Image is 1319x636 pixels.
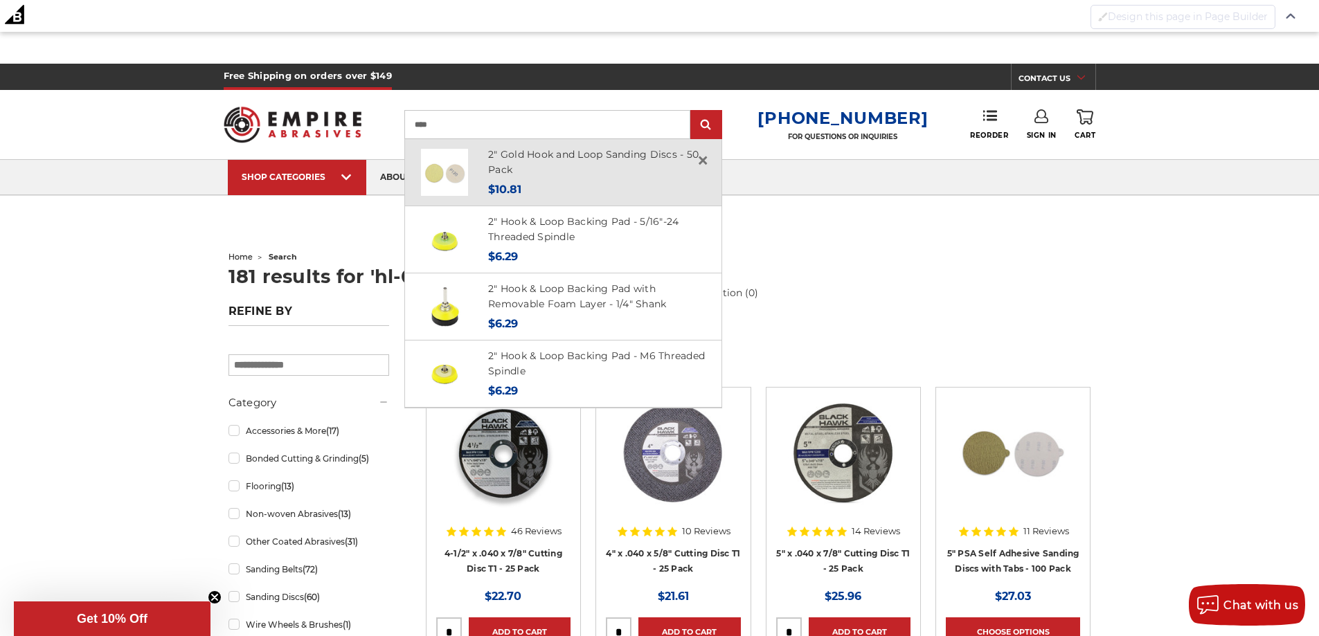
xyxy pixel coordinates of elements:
[965,439,1061,466] a: Quick view
[269,252,297,262] span: search
[421,283,468,330] img: 2-inch yellow sanding pad with black foam layer and versatile 1/4-inch shank/spindle for precisio...
[1091,5,1275,29] button: Disabled brush to Design this page in Page Builder Design this page in Page Builder
[281,481,294,491] span: (13)
[366,160,438,195] a: about us
[456,439,551,466] a: Quick view
[224,98,362,152] img: Empire Abrasives
[208,590,222,604] button: Close teaser
[970,131,1008,140] span: Reorder
[825,590,861,603] span: $25.96
[445,548,562,574] a: 4-1/2" x .040 x 7/8" Cutting Disc T1 - 25 Pack
[658,590,689,603] span: $21.61
[343,619,351,630] span: (1)
[448,397,559,508] img: 4-1/2" super thin cut off wheel for fast metal cutting and minimal kerf
[488,215,679,244] a: 2" Hook & Loop Backing Pad - 5/16"-24 Threaded Spindle
[757,132,928,141] p: FOR QUESTIONS OR INQUIRIES
[788,397,899,508] img: Close-up of Black Hawk 5-inch thin cut-off disc for precision metalwork
[995,590,1031,603] span: $27.03
[228,585,389,609] a: Sanding Discs
[485,590,521,603] span: $22.70
[1023,527,1069,536] span: 11 Reviews
[1027,131,1057,140] span: Sign In
[682,527,730,536] span: 10 Reviews
[796,439,891,466] a: Quick view
[776,548,910,574] a: 5" x .040 x 7/8" Cutting Disc T1 - 25 Pack
[606,548,740,574] a: 4" x .040 x 5/8" Cutting Disc T1 - 25 Pack
[303,564,318,574] span: (72)
[852,527,900,536] span: 14 Reviews
[1075,131,1095,140] span: Cart
[776,397,910,531] a: Close-up of Black Hawk 5-inch thin cut-off disc for precision metalwork
[228,305,389,326] h5: Refine by
[488,250,518,263] span: $6.29
[488,349,705,378] a: 2" Hook & Loop Backing Pad - M6 Threaded Spindle
[606,397,740,531] a: 4 inch cut off wheel for angle grinder
[228,502,389,526] a: Non-woven Abrasives
[77,612,147,626] span: Get 10% Off
[228,419,389,443] a: Accessories & More
[697,147,709,174] span: ×
[421,149,468,196] img: 2 inch hook loop sanding discs gold
[511,527,562,536] span: 46 Reviews
[1098,12,1108,21] img: Disabled brush to Design this page in Page Builder
[228,267,1091,286] h1: 181 results for 'hl-02-040'
[228,252,253,262] a: home
[242,172,352,182] div: SHOP CATEGORIES
[1075,109,1095,140] a: Cart
[345,536,358,547] span: (31)
[488,148,699,176] a: 2" Gold Hook and Loop Sanding Discs - 50 Pack
[228,474,389,498] a: Flooring
[421,350,468,397] img: 2-inch hook and loop backing pad with a durable M6 threaded spindle
[228,446,389,471] a: Bonded Cutting & Grinding
[14,601,210,636] div: Get 10% OffClose teaser
[359,453,369,464] span: (5)
[224,64,392,90] h5: Free Shipping on orders over $149
[757,108,928,128] a: [PHONE_NUMBER]
[1286,13,1295,19] img: Close Admin Bar
[488,384,518,397] span: $6.29
[488,183,521,196] span: $10.81
[958,397,1068,508] img: 5 inch PSA Disc
[692,111,720,139] input: Submit
[436,397,571,531] a: 4-1/2" super thin cut off wheel for fast metal cutting and minimal kerf
[625,439,721,466] a: Quick view
[947,548,1079,574] a: 5" PSA Self Adhesive Sanding Discs with Tabs - 100 Pack
[1108,10,1268,23] span: Design this page in Page Builder
[228,557,389,581] a: Sanding Belts
[228,394,389,411] h5: Category
[946,397,1080,531] a: 5 inch PSA Disc
[304,592,320,602] span: (60)
[488,282,666,311] a: 2" Hook & Loop Backing Pad with Removable Foam Layer - 1/4" Shank
[421,216,468,263] img: 2-inch hook and loop backing pad with a 5/16"-24 threaded spindle and tapered edge for precision ...
[1223,599,1298,612] span: Chat with us
[488,317,518,330] span: $6.29
[1189,584,1305,626] button: Chat with us
[692,149,714,172] a: Close
[1019,71,1095,90] a: CONTACT US
[970,109,1008,139] a: Reorder
[228,529,389,554] a: Other Coated Abrasives
[338,509,351,519] span: (13)
[326,426,339,436] span: (17)
[618,397,728,508] img: 4 inch cut off wheel for angle grinder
